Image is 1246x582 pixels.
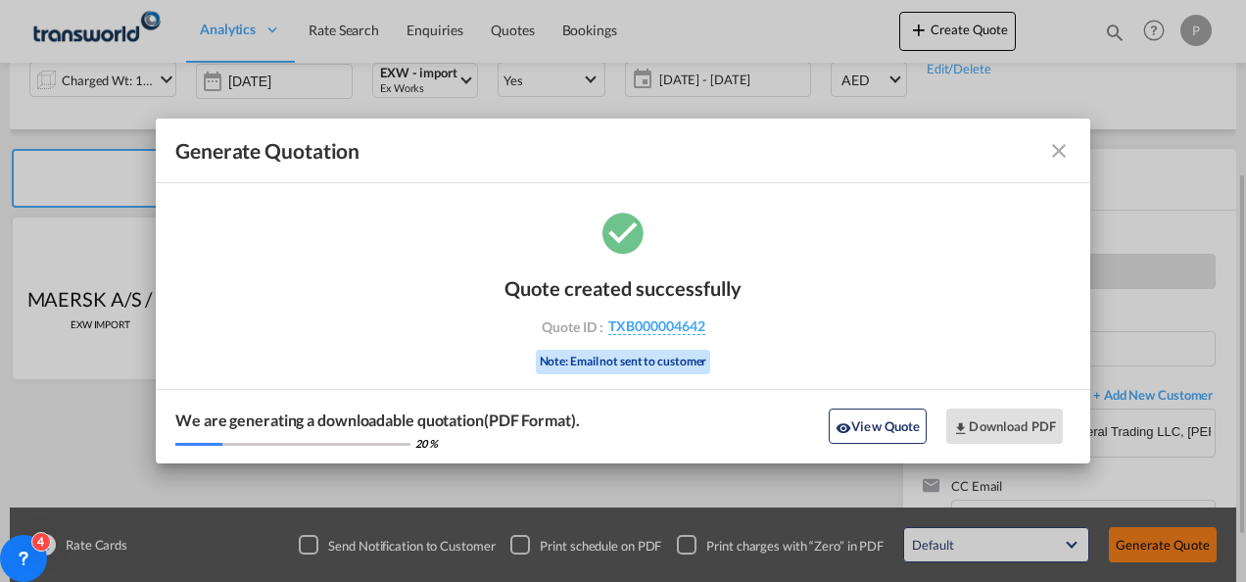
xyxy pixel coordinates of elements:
div: 20 % [415,436,438,451]
div: Quote ID : [509,317,737,335]
div: Quote created successfully [504,276,742,300]
md-icon: icon-close fg-AAA8AD cursor m-0 [1047,139,1071,163]
button: Download PDF [946,409,1063,444]
md-icon: icon-eye [836,420,851,436]
md-dialog: Generate Quotation Quote ... [156,119,1090,463]
div: Note: Email not sent to customer [536,350,711,374]
md-icon: icon-download [953,420,969,436]
span: Generate Quotation [175,138,359,164]
span: TXB000004642 [608,317,705,335]
div: We are generating a downloadable quotation(PDF Format). [175,410,580,431]
button: icon-eyeView Quote [829,409,927,444]
md-icon: icon-checkbox-marked-circle [599,208,647,257]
